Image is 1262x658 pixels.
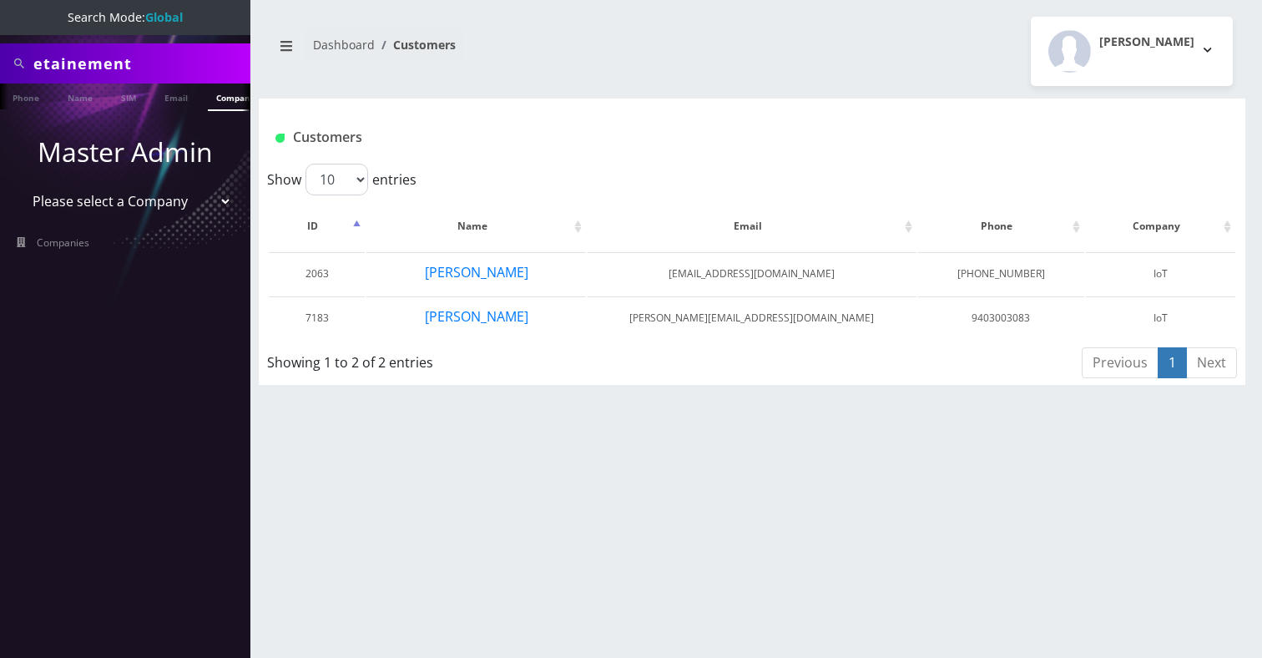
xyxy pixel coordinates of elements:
button: [PERSON_NAME] [1031,17,1233,86]
a: Name [59,84,101,109]
a: 1 [1158,347,1187,378]
th: Phone: activate to sort column ascending [918,202,1084,251]
td: 2063 [269,252,365,295]
td: [PERSON_NAME][EMAIL_ADDRESS][DOMAIN_NAME] [588,296,916,339]
td: [PHONE_NUMBER] [918,252,1084,295]
td: [EMAIL_ADDRESS][DOMAIN_NAME] [588,252,916,295]
a: Next [1186,347,1237,378]
th: ID: activate to sort column descending [269,202,365,251]
nav: breadcrumb [271,28,740,75]
a: Company [208,84,264,111]
h1: Customers [275,129,1066,145]
td: IoT [1086,252,1235,295]
td: 7183 [269,296,365,339]
th: Name: activate to sort column ascending [366,202,586,251]
th: Company: activate to sort column ascending [1086,202,1235,251]
li: Customers [375,36,456,53]
span: Companies [37,235,89,250]
a: SIM [113,84,144,109]
th: Email: activate to sort column ascending [588,202,916,251]
a: Email [156,84,196,109]
label: Show entries [267,164,416,195]
h2: [PERSON_NAME] [1099,35,1194,49]
td: IoT [1086,296,1235,339]
a: Dashboard [313,37,375,53]
button: [PERSON_NAME] [424,306,529,327]
a: Previous [1082,347,1159,378]
td: 9403003083 [918,296,1084,339]
div: Showing 1 to 2 of 2 entries [267,346,659,372]
strong: Global [145,9,183,25]
input: Search All Companies [33,48,246,79]
a: Phone [4,84,48,109]
span: Search Mode: [68,9,183,25]
button: [PERSON_NAME] [424,261,529,283]
select: Showentries [305,164,368,195]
